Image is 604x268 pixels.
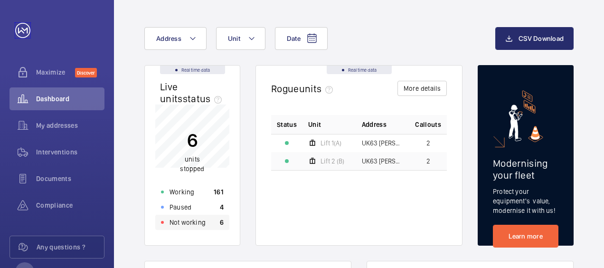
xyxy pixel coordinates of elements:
span: status [183,93,226,105]
h2: Modernising your fleet [493,157,558,181]
p: 6 [180,128,204,152]
span: Callouts [415,120,441,129]
span: Maximize [36,67,75,77]
p: Not working [170,218,206,227]
img: marketing-card.svg [509,90,543,142]
p: Working [170,187,194,197]
span: Interventions [36,147,104,157]
p: Status [277,120,297,129]
span: Address [362,120,387,129]
span: Lift 2 (B) [321,158,344,164]
span: Unit [228,35,240,42]
button: Date [275,27,328,50]
span: Lift 1(A) [321,140,341,146]
h2: Live units [160,81,226,105]
span: Address [156,35,181,42]
a: Learn more [493,225,558,248]
p: 4 [220,202,224,212]
h2: Rogue [271,83,337,95]
button: Address [144,27,207,50]
span: 2 [426,158,430,164]
span: Compliance [36,201,104,210]
p: Protect your equipment's value, modernise it with us! [493,187,558,215]
span: Date [287,35,301,42]
span: UK63 [PERSON_NAME] - UK63 [PERSON_NAME] [362,140,404,146]
p: Paused [170,202,191,212]
button: CSV Download [495,27,574,50]
p: units [180,154,204,173]
p: 161 [214,187,224,197]
div: Real time data [327,66,392,74]
span: UK63 [PERSON_NAME] - UK63 [PERSON_NAME] [362,158,404,164]
span: units [299,83,337,95]
button: Unit [216,27,265,50]
span: Documents [36,174,104,183]
button: More details [397,81,447,96]
span: stopped [180,165,204,172]
span: Unit [308,120,321,129]
span: Any questions ? [37,242,104,252]
div: Real time data [160,66,225,74]
span: Discover [75,68,97,77]
p: 6 [220,218,224,227]
span: Dashboard [36,94,104,104]
span: 2 [426,140,430,146]
span: My addresses [36,121,104,130]
span: CSV Download [519,35,564,42]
